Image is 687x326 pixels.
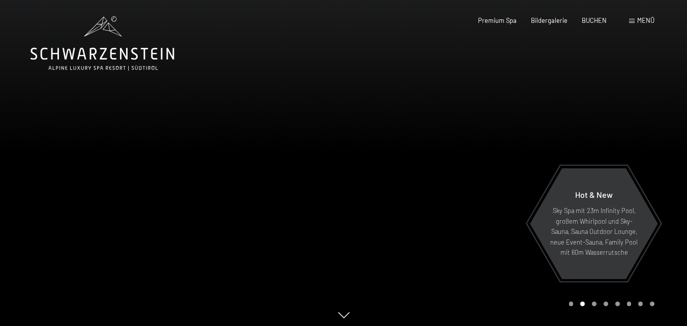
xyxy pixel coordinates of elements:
[627,302,632,306] div: Carousel Page 6
[592,302,596,306] div: Carousel Page 3
[569,302,574,306] div: Carousel Page 1
[604,302,608,306] div: Carousel Page 4
[478,16,517,24] a: Premium Spa
[580,302,585,306] div: Carousel Page 2 (Current Slide)
[575,190,613,199] span: Hot & New
[529,168,659,280] a: Hot & New Sky Spa mit 23m Infinity Pool, großem Whirlpool und Sky-Sauna, Sauna Outdoor Lounge, ne...
[638,302,643,306] div: Carousel Page 7
[615,302,620,306] div: Carousel Page 5
[531,16,567,24] a: Bildergalerie
[637,16,654,24] span: Menü
[565,302,654,306] div: Carousel Pagination
[582,16,607,24] a: BUCHEN
[650,302,654,306] div: Carousel Page 8
[550,205,638,257] p: Sky Spa mit 23m Infinity Pool, großem Whirlpool und Sky-Sauna, Sauna Outdoor Lounge, neue Event-S...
